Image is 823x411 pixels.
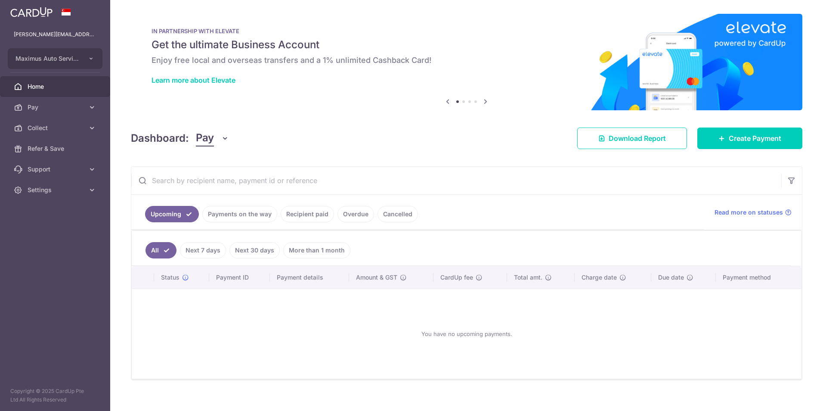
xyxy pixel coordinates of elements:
[658,273,684,282] span: Due date
[14,30,96,39] p: [PERSON_NAME][EMAIL_ADDRESS][DOMAIN_NAME]
[697,128,802,149] a: Create Payment
[582,273,617,282] span: Charge date
[15,54,79,63] span: Maximus Auto Services Pte Ltd
[440,273,473,282] span: CardUp fee
[577,128,687,149] a: Download Report
[28,103,84,112] span: Pay
[715,208,783,217] span: Read more on statuses
[142,296,791,372] div: You have no upcoming payments.
[337,206,374,222] a: Overdue
[152,38,782,52] h5: Get the ultimate Business Account
[180,242,226,258] a: Next 7 days
[28,124,84,132] span: Collect
[229,242,280,258] a: Next 30 days
[152,55,782,65] h6: Enjoy free local and overseas transfers and a 1% unlimited Cashback Card!
[8,48,102,69] button: Maximus Auto Services Pte Ltd
[161,273,179,282] span: Status
[514,273,542,282] span: Total amt.
[131,167,781,194] input: Search by recipient name, payment id or reference
[609,133,666,143] span: Download Report
[729,133,781,143] span: Create Payment
[715,208,792,217] a: Read more on statuses
[10,7,53,17] img: CardUp
[196,130,229,146] button: Pay
[131,14,802,110] img: Renovation banner
[131,131,189,146] h4: Dashboard:
[196,130,214,146] span: Pay
[28,186,84,194] span: Settings
[28,82,84,91] span: Home
[209,266,270,289] th: Payment ID
[283,242,350,258] a: More than 1 month
[152,28,782,34] p: IN PARTNERSHIP WITH ELEVATE
[202,206,277,222] a: Payments on the way
[28,165,84,174] span: Support
[270,266,349,289] th: Payment details
[356,273,397,282] span: Amount & GST
[716,266,801,289] th: Payment method
[28,144,84,153] span: Refer & Save
[145,242,176,258] a: All
[377,206,418,222] a: Cancelled
[152,76,235,84] a: Learn more about Elevate
[281,206,334,222] a: Recipient paid
[145,206,199,222] a: Upcoming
